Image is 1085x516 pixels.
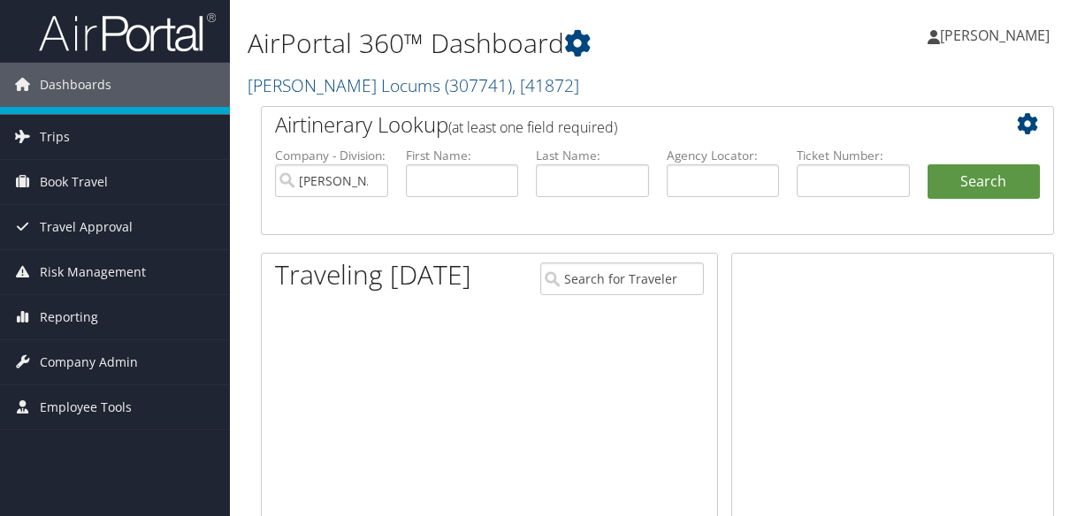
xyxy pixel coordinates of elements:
[40,115,70,159] span: Trips
[536,147,649,164] label: Last Name:
[797,147,910,164] label: Ticket Number:
[248,25,794,62] h1: AirPortal 360™ Dashboard
[667,147,780,164] label: Agency Locator:
[406,147,519,164] label: First Name:
[540,262,704,295] input: Search for Traveler
[40,205,133,249] span: Travel Approval
[40,160,108,204] span: Book Travel
[40,295,98,339] span: Reporting
[248,73,579,97] a: [PERSON_NAME] Locums
[448,118,617,137] span: (at least one field required)
[512,73,579,97] span: , [ 41872 ]
[275,110,974,140] h2: Airtinerary Lookup
[928,164,1041,200] button: Search
[445,73,512,97] span: ( 307741 )
[928,9,1067,62] a: [PERSON_NAME]
[275,256,471,293] h1: Traveling [DATE]
[275,147,388,164] label: Company - Division:
[40,340,138,384] span: Company Admin
[940,26,1050,45] span: [PERSON_NAME]
[40,63,111,107] span: Dashboards
[39,11,216,53] img: airportal-logo.png
[40,385,132,429] span: Employee Tools
[40,250,146,294] span: Risk Management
